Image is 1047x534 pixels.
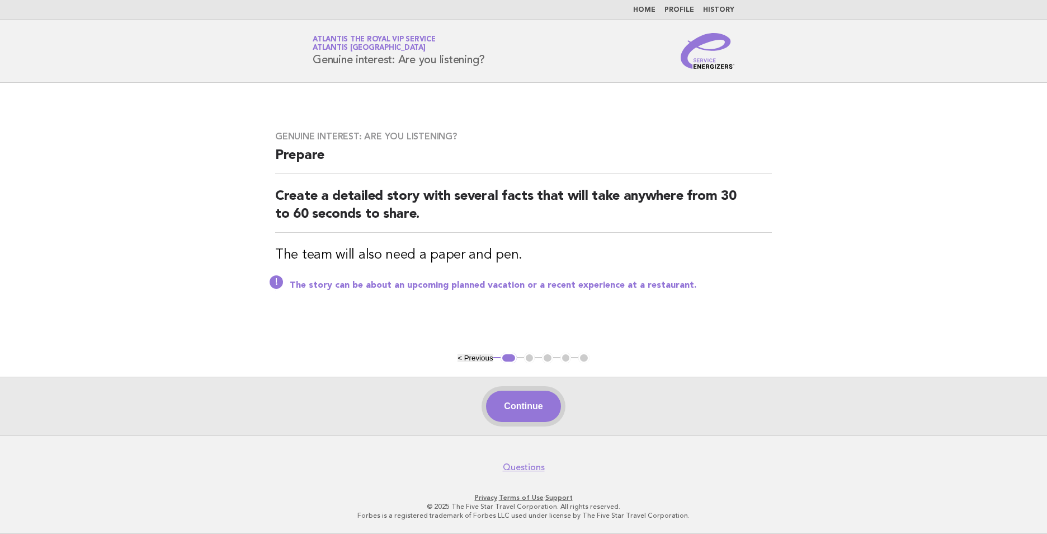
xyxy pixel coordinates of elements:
a: Support [545,494,573,502]
a: Home [633,7,655,13]
a: History [703,7,734,13]
button: < Previous [458,354,493,362]
p: © 2025 The Five Star Travel Corporation. All rights reserved. [181,502,866,511]
img: Service Energizers [681,33,734,69]
span: Atlantis [GEOGRAPHIC_DATA] [313,45,426,52]
p: Forbes is a registered trademark of Forbes LLC used under license by The Five Star Travel Corpora... [181,511,866,520]
h2: Prepare [275,147,772,174]
p: The story can be about an upcoming planned vacation or a recent experience at a restaurant. [290,280,772,291]
h2: Create a detailed story with several facts that will take anywhere from 30 to 60 seconds to share. [275,188,772,233]
button: 1 [501,353,517,364]
h3: Genuine interest: Are you listening? [275,131,772,142]
h3: The team will also need a paper and pen. [275,246,772,264]
a: Terms of Use [499,494,544,502]
button: Continue [486,391,560,422]
p: · · [181,493,866,502]
a: Privacy [475,494,497,502]
a: Profile [664,7,694,13]
a: Questions [503,462,545,473]
a: Atlantis the Royal VIP ServiceAtlantis [GEOGRAPHIC_DATA] [313,36,436,51]
h1: Genuine interest: Are you listening? [313,36,485,65]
